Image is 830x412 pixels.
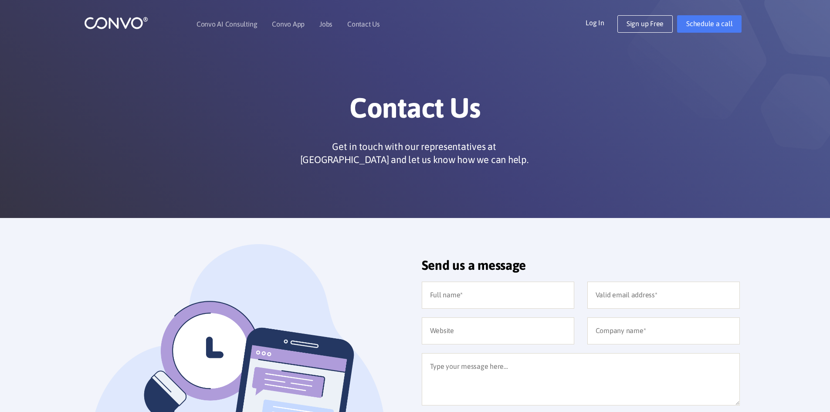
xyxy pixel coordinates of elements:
input: Valid email address* [587,282,740,309]
img: logo_1.png [84,16,148,30]
input: Company name* [587,317,740,344]
input: Full name* [422,282,574,309]
a: Convo AI Consulting [196,20,257,27]
a: Log In [586,15,617,29]
p: Get in touch with our representatives at [GEOGRAPHIC_DATA] and let us know how we can help. [297,140,532,166]
a: Convo App [272,20,305,27]
h2: Send us a message [422,257,740,279]
a: Sign up Free [617,15,673,33]
h1: Contact Us [173,91,657,131]
a: Jobs [319,20,332,27]
input: Website [422,317,574,344]
a: Contact Us [347,20,380,27]
a: Schedule a call [677,15,742,33]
